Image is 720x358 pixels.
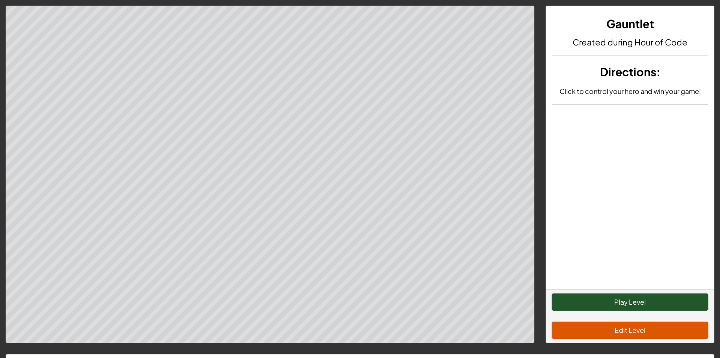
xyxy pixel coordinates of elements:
[552,293,708,311] button: Play Level
[552,86,708,97] p: Click to control your hero and win your game!
[600,65,656,79] span: Directions
[552,36,708,48] h4: Created during Hour of Code
[552,15,708,32] h3: Gauntlet
[552,322,708,339] button: Edit Level
[552,63,708,80] h3: :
